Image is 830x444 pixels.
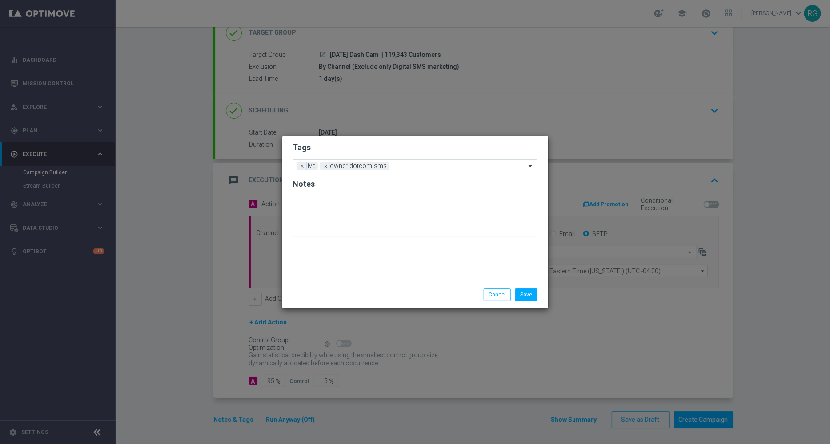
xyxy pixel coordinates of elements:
[515,288,537,301] button: Save
[293,179,537,189] h2: Notes
[322,162,330,170] span: ×
[299,162,307,170] span: ×
[484,288,511,301] button: Cancel
[305,162,318,170] span: live
[328,162,389,170] span: owner-dotcom-sms
[293,159,537,172] ng-select: live, owner-dotcom-sms
[293,142,537,153] h2: Tags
